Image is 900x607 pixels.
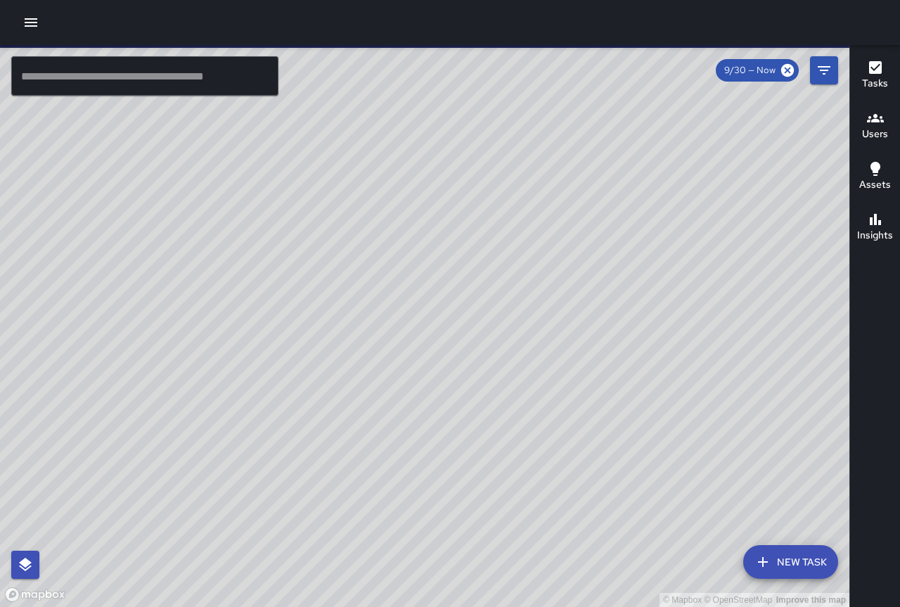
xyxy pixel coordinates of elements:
h6: Insights [857,228,893,243]
button: Assets [850,152,900,203]
button: New Task [743,545,838,579]
h6: Tasks [862,76,888,91]
h6: Assets [859,177,891,193]
div: 9/30 — Now [716,59,799,82]
span: 9/30 — Now [716,63,784,77]
button: Insights [850,203,900,253]
button: Tasks [850,51,900,101]
button: Users [850,101,900,152]
button: Filters [810,56,838,84]
h6: Users [862,127,888,142]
